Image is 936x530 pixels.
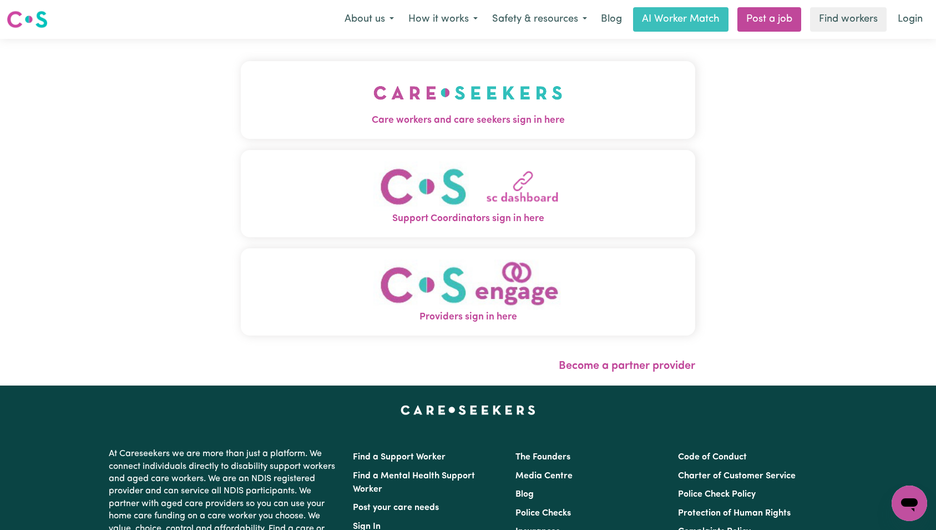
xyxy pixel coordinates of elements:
[678,453,747,462] a: Code of Conduct
[515,490,534,499] a: Blog
[401,8,485,31] button: How it works
[7,7,48,32] a: Careseekers logo
[515,453,570,462] a: The Founders
[353,472,475,494] a: Find a Mental Health Support Worker
[241,113,696,128] span: Care workers and care seekers sign in here
[485,8,594,31] button: Safety & resources
[594,7,629,32] a: Blog
[559,361,695,372] a: Become a partner provider
[515,472,573,481] a: Media Centre
[737,7,801,32] a: Post a job
[891,7,929,32] a: Login
[241,212,696,226] span: Support Coordinators sign in here
[678,509,791,518] a: Protection of Human Rights
[337,8,401,31] button: About us
[892,486,927,521] iframe: Button to launch messaging window
[7,9,48,29] img: Careseekers logo
[241,61,696,139] button: Care workers and care seekers sign in here
[241,150,696,237] button: Support Coordinators sign in here
[353,453,446,462] a: Find a Support Worker
[241,248,696,336] button: Providers sign in here
[241,310,696,324] span: Providers sign in here
[515,509,571,518] a: Police Checks
[401,406,535,414] a: Careseekers home page
[810,7,887,32] a: Find workers
[353,503,439,512] a: Post your care needs
[678,490,756,499] a: Police Check Policy
[633,7,728,32] a: AI Worker Match
[678,472,796,481] a: Charter of Customer Service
